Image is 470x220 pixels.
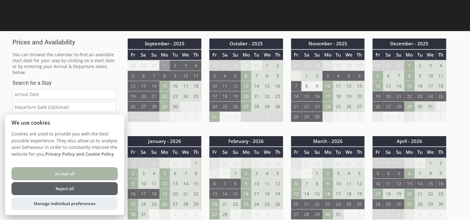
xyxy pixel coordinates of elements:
[251,71,262,81] td: 7
[180,49,191,60] th: We
[220,147,230,158] th: Sa
[415,91,425,101] td: 23
[220,101,230,112] td: 25
[372,136,446,147] th: April - 2026
[230,147,241,158] th: Su
[301,71,312,81] td: 1
[262,60,272,71] td: 1
[322,168,333,178] td: 2
[191,91,201,101] td: 25
[272,101,283,112] td: 30
[333,49,344,60] th: Tu
[170,49,180,60] th: Tu
[333,112,344,122] td: 2
[180,101,191,112] td: 1
[404,81,415,91] td: 15
[138,158,149,168] td: 27
[272,81,283,91] td: 16
[344,81,354,91] td: 12
[354,49,365,60] th: Th
[333,81,344,91] td: 11
[128,39,202,49] th: September - 2025
[241,71,251,81] td: 6
[383,49,394,60] th: Sa
[220,158,230,168] td: 24
[404,91,415,101] td: 22
[180,158,191,168] td: 31
[301,101,312,112] td: 22
[159,112,170,122] td: 6
[230,49,241,60] th: Su
[191,71,201,81] td: 11
[322,112,333,122] td: 1
[191,112,201,122] td: 9
[272,91,283,101] td: 23
[159,147,170,158] th: Mo
[251,81,262,91] td: 14
[138,112,149,122] td: 4
[241,49,251,60] th: Mo
[333,147,344,158] th: Tu
[394,60,404,71] td: 30
[344,168,354,178] td: 4
[425,71,436,81] td: 10
[333,158,344,168] td: 24
[128,101,138,112] td: 26
[220,168,230,178] td: 31
[436,158,446,168] td: 2
[170,158,180,168] td: 30
[291,168,301,178] td: 27
[372,158,383,168] td: 27
[372,112,383,122] td: 2
[230,81,241,91] td: 12
[159,168,170,178] td: 5
[322,81,333,91] td: 10
[251,101,262,112] td: 28
[12,39,116,46] h2: Prices and Availability
[191,168,201,178] td: 8
[312,101,322,112] td: 23
[149,147,159,158] th: Su
[415,101,425,112] td: 30
[425,147,436,158] th: We
[312,60,322,71] td: 26
[415,168,425,178] td: 7
[404,60,415,71] td: 1
[170,71,180,81] td: 9
[128,91,138,101] td: 19
[312,71,322,81] td: 2
[11,197,118,210] button: Manage Individual preferences
[291,91,301,101] td: 14
[128,49,138,60] th: Fr
[301,91,312,101] td: 15
[191,81,201,91] td: 18
[383,71,394,81] td: 6
[322,71,333,81] td: 3
[138,147,149,158] th: Sa
[415,112,425,122] td: 6
[322,101,333,112] td: 24
[209,147,220,158] th: Fr
[372,147,383,158] th: Fr
[436,112,446,122] td: 8
[322,158,333,168] td: 23
[333,101,344,112] td: 25
[180,91,191,101] td: 24
[425,112,436,122] td: 7
[241,158,251,168] td: 26
[425,168,436,178] td: 8
[354,147,365,158] th: Th
[425,60,436,71] td: 3
[5,120,124,126] h2: We use cookies
[138,91,149,101] td: 20
[291,81,301,91] td: 7
[383,112,394,122] td: 3
[241,91,251,101] td: 20
[394,101,404,112] td: 28
[191,101,201,112] td: 2
[394,91,404,101] td: 21
[241,147,251,158] th: Mo
[291,101,301,112] td: 21
[170,81,180,91] td: 16
[272,147,283,158] th: Th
